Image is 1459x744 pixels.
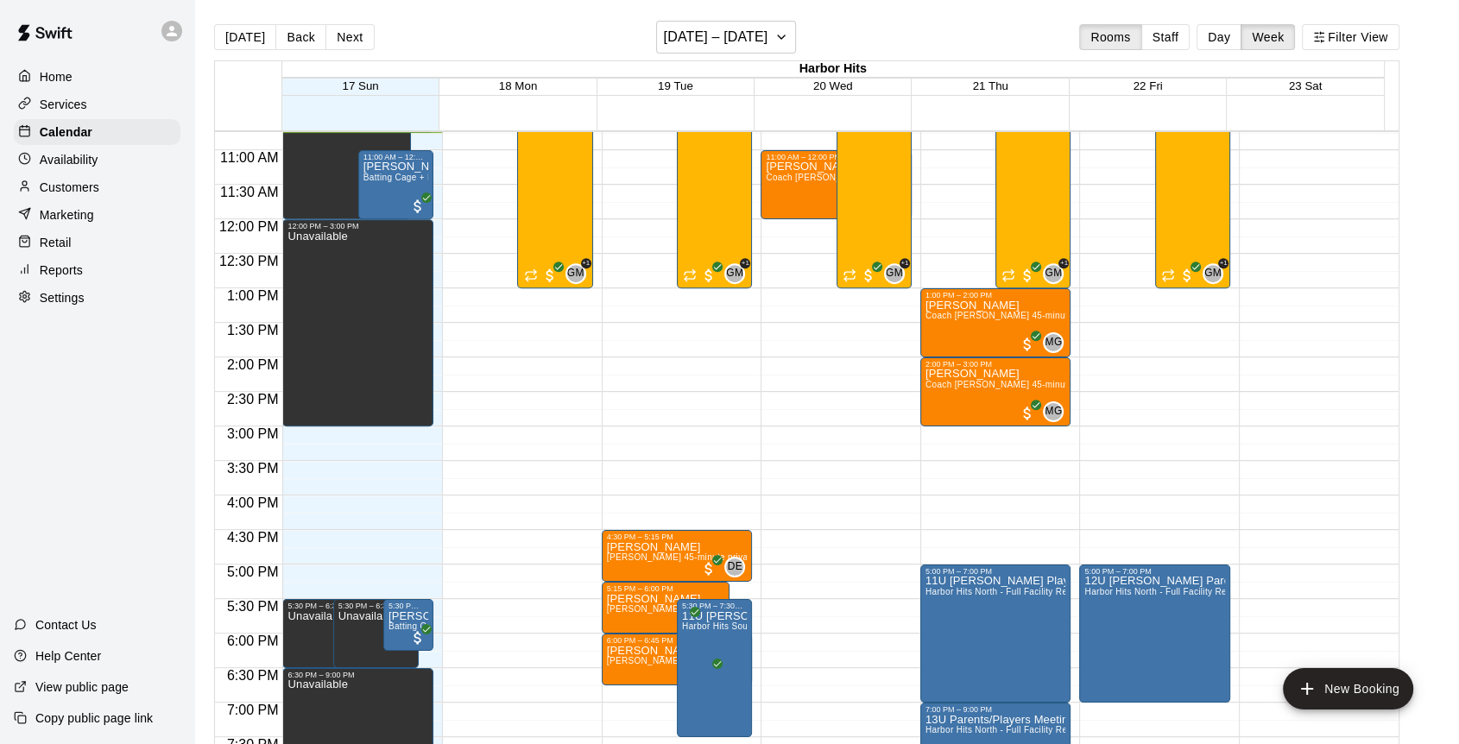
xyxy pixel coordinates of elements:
span: 12:00 PM [215,219,282,234]
span: Recurring event [843,268,856,282]
span: MG [1045,334,1062,351]
div: 5:00 PM – 7:00 PM [1084,567,1225,576]
span: [PERSON_NAME] 45-minute private pitching instruction [607,656,836,665]
button: Next [325,24,374,50]
span: Batting Cage + BASEBALL Pitching Machine (Manual feed) [363,173,606,182]
div: 11:00 AM – 12:00 PM: Peros [761,150,912,219]
span: Davis Engel [731,557,745,577]
button: Staff [1141,24,1191,50]
p: Home [40,68,73,85]
span: 3:00 PM [223,426,283,441]
div: 5:15 PM – 6:00 PM [607,584,724,593]
span: Harbor Hits North - Full Facility Rental [925,725,1083,735]
span: All customers have paid [541,267,559,284]
button: 21 Thu [973,79,1008,92]
span: 7:00 PM [223,703,283,717]
button: 23 Sat [1289,79,1323,92]
div: Retail [14,230,180,255]
div: 5:30 PM – 6:15 PM [388,602,428,610]
span: McKenna Gadberry [1050,401,1064,422]
span: Graham Mercado & 1 other [1210,263,1223,284]
span: GM [726,265,743,282]
div: 6:30 PM – 9:00 PM [287,671,428,679]
div: McKenna Gadberry [1043,332,1064,353]
span: Harbor Hits North - Full Facility Rental [925,587,1083,596]
div: 5:00 PM – 7:00 PM: 11U Newton Players/Parents Meeting [920,564,1071,703]
span: Coach [PERSON_NAME] 45-minute Softball Hitting Lesson [925,380,1168,389]
div: 1:00 PM – 2:00 PM [925,291,1066,299]
div: 12:00 PM – 3:00 PM: Unavailable [282,219,433,426]
span: +1 [900,258,910,268]
a: Calendar [14,119,180,145]
span: 2:30 PM [223,392,283,407]
span: 6:00 PM [223,634,283,648]
span: 1:30 PM [223,323,283,337]
span: Recurring event [524,268,538,282]
span: All customers have paid [1019,267,1036,284]
div: 4:30 PM – 5:15 PM: Sam Farrens [602,530,753,582]
button: add [1283,668,1413,709]
span: All customers have paid [409,198,426,215]
a: Marketing [14,202,180,228]
span: 3:30 PM [223,461,283,476]
p: Copy public page link [35,709,153,727]
span: Graham Mercado & 1 other [572,263,586,284]
a: Customers [14,174,180,200]
span: 11:30 AM [216,185,283,199]
span: GM [886,265,903,282]
span: Coach [PERSON_NAME] 45-minute Softball Hitting Lesson [925,311,1168,320]
div: 5:15 PM – 6:00 PM: Cameron Hoffman [602,582,729,634]
div: Harbor Hits [282,61,1384,78]
div: 11:00 AM – 12:00 PM [766,153,906,161]
div: 10:00 AM – 12:00 PM: Unavailable [282,81,410,219]
span: Harbor Hits North - Full Facility Rental [1084,587,1241,596]
span: 17 Sun [342,79,378,92]
span: 12:30 PM [215,254,282,268]
div: 6:00 PM – 6:45 PM: Charlie Cook [602,634,753,685]
span: Coach [PERSON_NAME] 45-minute Softball Hitting Lesson [766,173,1008,182]
span: All customers have paid [1178,267,1196,284]
span: Graham Mercado & 1 other [1050,263,1064,284]
span: 1:00 PM [223,288,283,303]
div: 5:00 PM – 7:00 PM: 12U FP SanInocencio Parent/Player Meeting [1079,564,1230,703]
div: Graham Mercado [1203,263,1223,284]
span: All customers have paid [409,629,426,646]
p: Help Center [35,647,101,665]
div: 2:00 PM – 3:00 PM: Isabelle Foster [920,357,1071,426]
div: Graham Mercado [565,263,586,284]
span: +1 [1218,258,1228,268]
button: Back [275,24,326,50]
span: Batting Cage + FASTPITCH SOFTBALL Pitching Machine (Manual feed) [388,621,685,631]
span: 2:00 PM [223,357,283,372]
button: 19 Tue [658,79,693,92]
span: All customers have paid [700,560,717,577]
button: 22 Fri [1134,79,1163,92]
span: All customers have paid [700,267,717,284]
div: 5:30 PM – 6:30 PM: Unavailable [333,599,419,668]
span: 5:00 PM [223,564,283,579]
span: GM [567,265,584,282]
button: [DATE] [214,24,276,50]
div: Services [14,91,180,117]
span: Graham Mercado & 1 other [891,263,905,284]
div: 6:00 PM – 6:45 PM [607,636,748,645]
span: 11:00 AM [216,150,283,165]
div: 5:30 PM – 6:30 PM [338,602,414,610]
button: 20 Wed [813,79,853,92]
p: Settings [40,289,85,306]
span: All customers have paid [1019,405,1036,422]
a: Reports [14,257,180,283]
span: 6:30 PM [223,668,283,683]
span: Recurring event [1001,268,1015,282]
p: View public page [35,678,129,696]
span: 4:00 PM [223,495,283,510]
p: Calendar [40,123,92,141]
